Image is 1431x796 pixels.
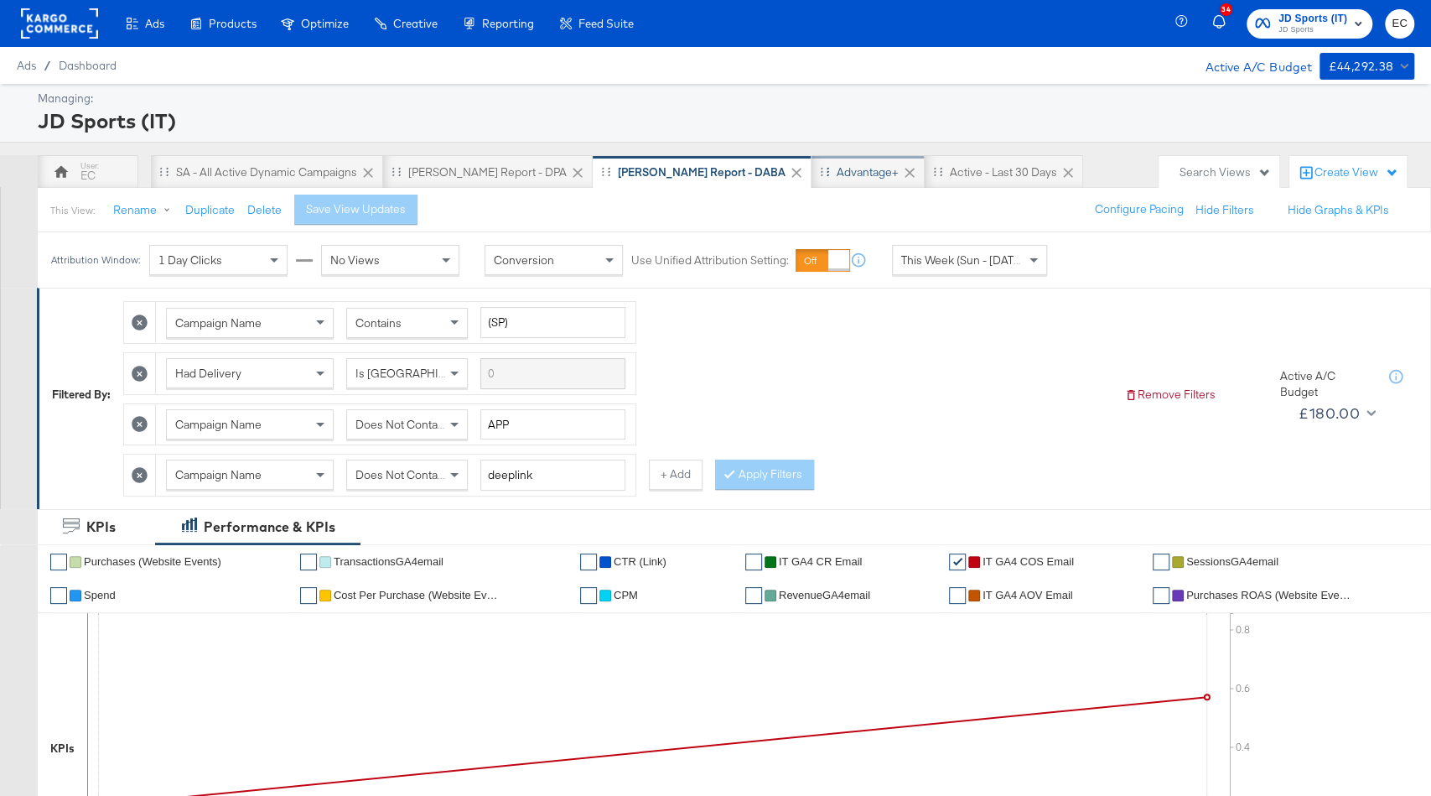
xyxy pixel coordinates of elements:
div: £180.00 [1299,401,1360,426]
div: KPIs [86,518,116,537]
div: Active A/C Budget [1280,368,1372,399]
div: Attribution Window: [50,254,141,266]
div: Performance & KPIs [204,518,335,537]
div: Search Views [1180,164,1271,180]
span: JD Sports (IT) [1278,10,1347,28]
button: £44,292.38 [1320,53,1414,80]
span: Purchases ROAS (Website Events) [1186,589,1354,601]
span: IT GA4 AOV Email [983,589,1072,601]
a: ✔ [50,554,67,570]
button: 34 [1210,8,1238,40]
button: Delete [247,202,282,218]
div: This View: [50,204,95,217]
button: + Add [649,460,703,490]
button: Remove Filters [1124,387,1216,403]
span: RevenueGA4email [779,589,870,601]
button: Hide Filters [1195,202,1254,218]
span: Purchases (Website Events) [84,555,221,568]
span: Optimize [301,17,349,30]
span: TransactionsGA4email [334,555,443,568]
input: Enter a search term [480,358,625,389]
span: Reporting [482,17,534,30]
a: ✔ [1153,587,1169,604]
span: Products [209,17,257,30]
div: EC [80,168,96,184]
span: EC [1392,14,1408,34]
div: Drag to reorder tab [159,167,169,176]
button: Hide Graphs & KPIs [1288,202,1389,218]
div: [PERSON_NAME] Report - DPA [408,164,567,180]
a: ✔ [949,554,966,570]
span: JD Sports [1278,23,1347,37]
span: Campaign Name [175,315,262,330]
span: Creative [393,17,438,30]
div: Active A/C Budget [1188,53,1311,78]
span: Ads [145,17,164,30]
a: ✔ [745,554,762,570]
span: Is [GEOGRAPHIC_DATA] [355,366,484,381]
div: Drag to reorder tab [820,167,829,176]
span: Feed Suite [578,17,634,30]
span: Spend [84,589,116,601]
span: Does Not Contain [355,417,447,432]
div: Filtered By: [52,387,111,403]
button: Rename [101,195,189,226]
span: / [36,59,59,72]
input: Enter a search term [480,460,625,491]
input: Enter a search term [480,409,625,440]
span: Does Not Contain [355,467,447,482]
span: Conversion [494,252,554,268]
span: SessionsGA4email [1186,555,1278,568]
label: Use Unified Attribution Setting: [631,252,789,268]
div: Drag to reorder tab [601,167,610,176]
span: Cost Per Purchase (Website Events) [334,589,501,601]
a: Dashboard [59,59,117,72]
span: IT GA4 CR Email [779,555,862,568]
span: This Week (Sun - [DATE]) [901,252,1027,268]
a: ✔ [1153,554,1169,570]
div: KPIs [50,741,75,757]
div: £44,292.38 [1328,56,1393,77]
span: Contains [355,315,402,330]
span: IT GA4 COS Email [983,555,1074,568]
div: Drag to reorder tab [391,167,401,176]
a: ✔ [580,587,597,604]
span: Campaign Name [175,417,262,432]
span: No Views [330,252,380,268]
a: ✔ [745,587,762,604]
button: JD Sports (IT)JD Sports [1247,9,1372,39]
button: Duplicate [185,202,235,218]
div: Active - Last 30 Days [950,164,1057,180]
a: ✔ [580,554,597,570]
div: JD Sports (IT) [38,107,1410,135]
span: Ads [17,59,36,72]
a: ✔ [949,587,966,604]
div: 34 [1220,3,1232,16]
button: £180.00 [1292,400,1379,427]
button: Configure Pacing [1083,195,1195,225]
span: Had Delivery [175,366,241,381]
a: ✔ [300,587,317,604]
div: SA - All Active Dynamic Campaigns [176,164,357,180]
input: Enter a search term [480,307,625,338]
a: ✔ [300,554,317,570]
span: CPM [614,589,638,601]
span: Campaign Name [175,467,262,482]
div: Create View [1314,164,1398,181]
span: 1 Day Clicks [158,252,222,268]
div: Drag to reorder tab [933,167,942,176]
a: ✔ [50,587,67,604]
div: Managing: [38,91,1410,107]
div: Advantage+ [837,164,899,180]
button: EC [1385,9,1414,39]
span: CTR (Link) [614,555,666,568]
div: [PERSON_NAME] Report - DABA [618,164,785,180]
